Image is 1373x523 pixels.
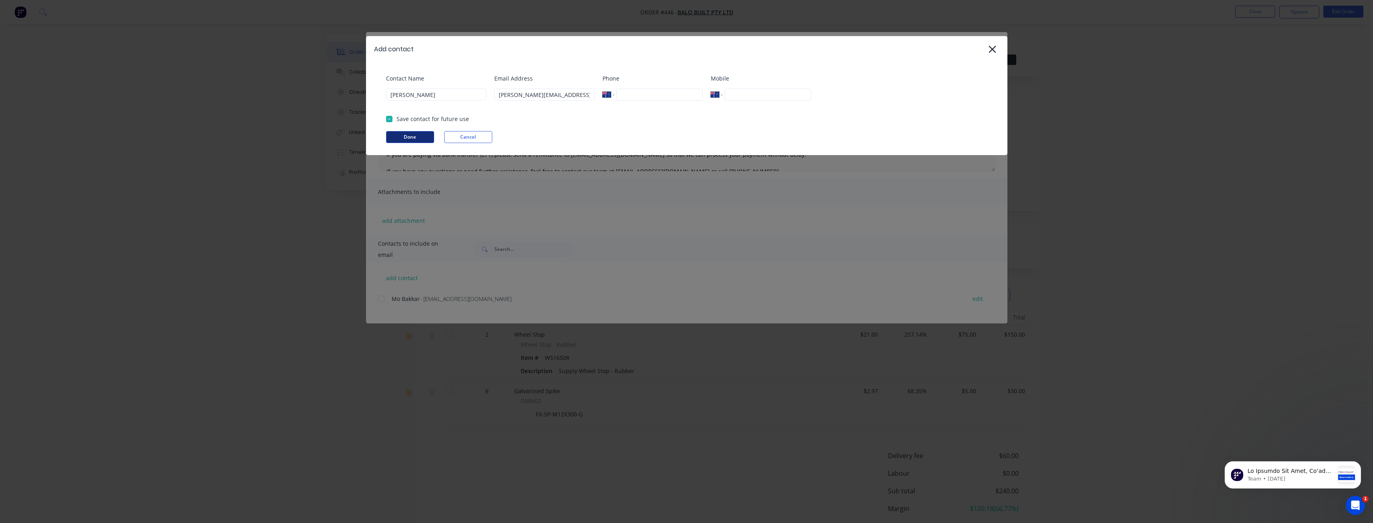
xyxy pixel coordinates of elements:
div: Add contact [374,44,414,54]
label: Email Address [494,74,594,83]
iframe: Intercom live chat [1346,496,1365,515]
button: Cancel [444,131,492,143]
span: Lo Ipsumdo Sit Amet, Co’ad elitse doe temp incididu utlabor etdolorem al enim admi veniamqu nos e... [35,22,120,483]
iframe: Intercom notifications message [1213,445,1373,501]
p: Message from Team, sent 2w ago [35,30,121,37]
button: Done [386,131,434,143]
label: Mobile [711,74,811,83]
span: 1 [1362,496,1369,502]
label: Phone [603,74,703,83]
div: Save contact for future use [396,115,469,123]
label: Contact Name [386,74,486,83]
